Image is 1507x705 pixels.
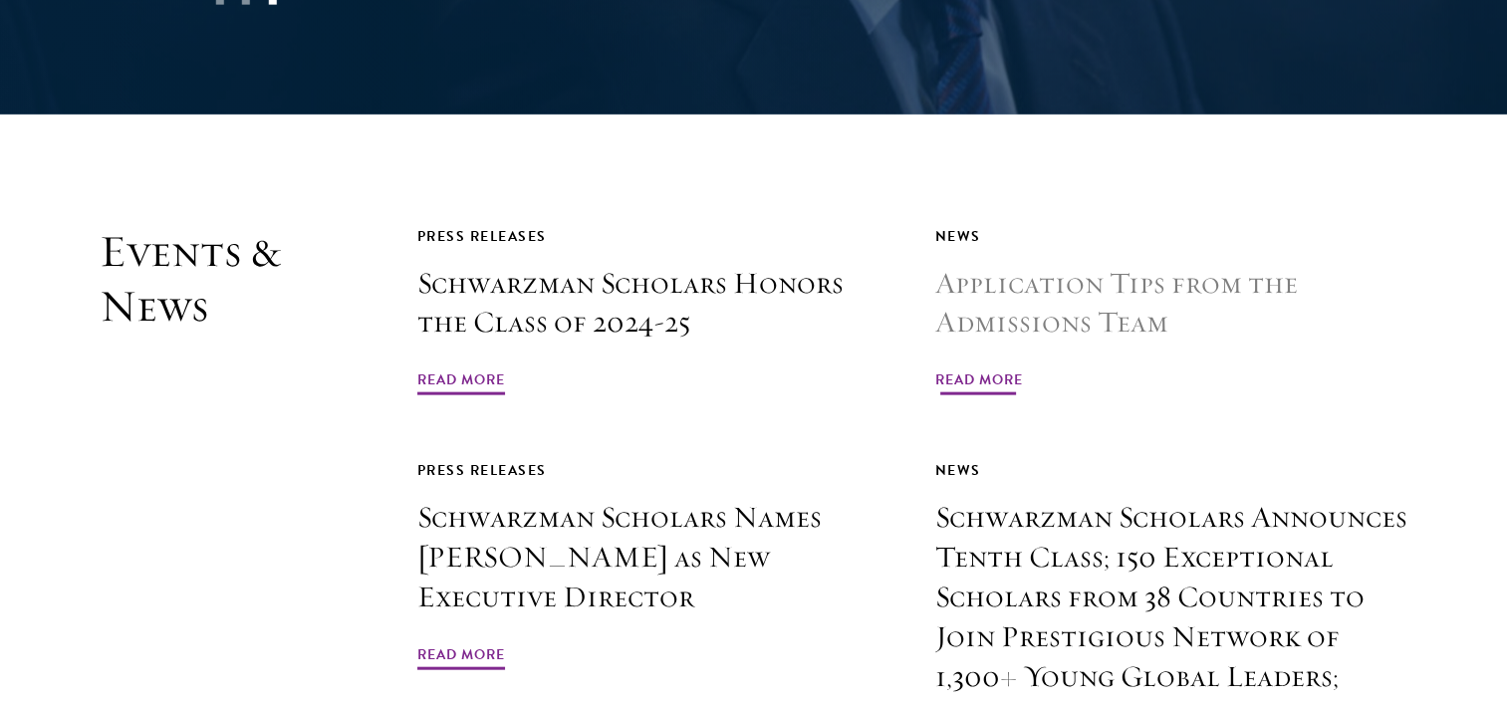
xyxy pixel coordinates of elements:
[934,264,1407,344] h3: Application Tips from the Admissions Team
[417,264,890,344] h3: Schwarzman Scholars Honors the Class of 2024-25
[934,367,1022,398] span: Read More
[417,458,890,673] a: Press Releases Schwarzman Scholars Names [PERSON_NAME] as New Executive Director Read More
[417,224,890,249] div: Press Releases
[934,224,1407,249] div: News
[417,498,890,617] h3: Schwarzman Scholars Names [PERSON_NAME] as New Executive Director
[934,224,1407,399] a: News Application Tips from the Admissions Team Read More
[417,458,890,483] div: Press Releases
[934,458,1407,483] div: News
[417,642,505,673] span: Read More
[417,367,505,398] span: Read More
[417,224,890,399] a: Press Releases Schwarzman Scholars Honors the Class of 2024-25 Read More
